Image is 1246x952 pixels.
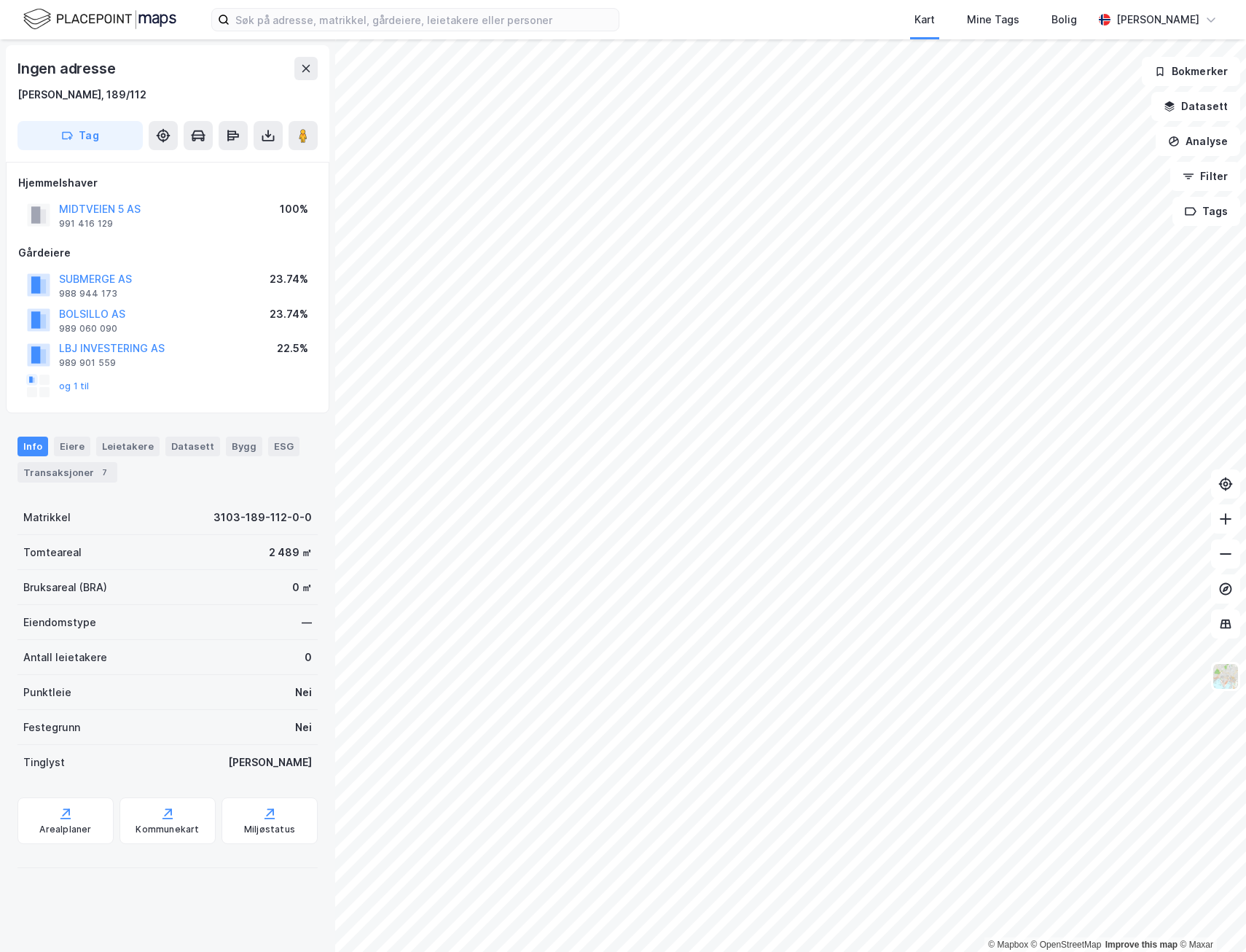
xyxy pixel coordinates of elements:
a: Mapbox [988,940,1028,950]
div: 23.74% [270,270,308,288]
div: — [302,614,312,631]
div: [PERSON_NAME] [228,754,312,771]
div: Bruksareal (BRA) [23,579,107,596]
div: Miljøstatus [244,824,295,835]
div: 100% [280,200,308,218]
div: [PERSON_NAME] [1116,11,1199,28]
a: OpenStreetMap [1031,940,1102,950]
div: Bolig [1051,11,1077,28]
button: Analyse [1156,127,1240,156]
div: Tinglyst [23,754,65,771]
iframe: Chat Widget [1173,882,1246,952]
div: Kart [914,11,935,28]
div: Punktleie [23,684,71,701]
button: Tags [1172,197,1240,226]
button: Tag [17,121,143,150]
div: ESG [268,437,299,456]
div: 3103-189-112-0-0 [213,509,312,526]
div: Hjemmelshaver [18,174,317,192]
div: 7 [97,465,111,480]
div: Nei [295,719,312,736]
div: Arealplaner [39,824,91,835]
img: logo.f888ab2527a4732fd821a326f86c7f29.svg [23,7,176,32]
div: Matrikkel [23,509,71,526]
img: Z [1212,663,1239,690]
div: 989 901 559 [59,357,116,369]
div: Nei [295,684,312,701]
div: Gårdeiere [18,244,317,262]
div: 988 944 173 [59,288,117,300]
div: Bygg [226,437,262,456]
div: Antall leietakere [23,649,107,666]
div: Leietakere [96,437,160,456]
div: Eiendomstype [23,614,96,631]
div: Festegrunn [23,719,80,736]
div: Tomteareal [23,544,82,561]
div: 989 060 090 [59,323,117,335]
div: Datasett [165,437,220,456]
button: Bokmerker [1142,57,1240,86]
div: Ingen adresse [17,57,118,80]
div: Info [17,437,48,456]
div: Mine Tags [967,11,1019,28]
div: 2 489 ㎡ [269,544,312,561]
input: Søk på adresse, matrikkel, gårdeiere, leietakere eller personer [230,9,619,31]
button: Filter [1170,162,1240,191]
div: [PERSON_NAME], 189/112 [17,86,146,104]
div: Eiere [54,437,90,456]
div: Transaksjoner [17,462,117,483]
div: 0 ㎡ [292,579,312,596]
div: 23.74% [270,305,308,323]
div: 991 416 129 [59,218,113,230]
div: 0 [305,649,312,666]
div: Kommunekart [136,824,199,835]
button: Datasett [1151,92,1240,121]
a: Improve this map [1105,940,1178,950]
div: 22.5% [277,340,308,357]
